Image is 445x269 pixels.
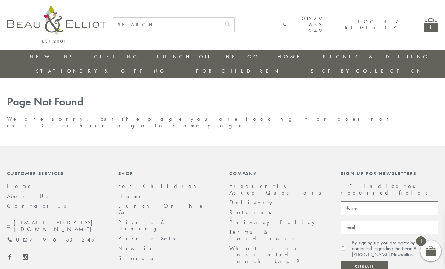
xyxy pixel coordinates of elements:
a: Home [118,192,144,200]
a: Returns [229,208,276,216]
input: Name [341,201,438,215]
p: " " indicates required fields [341,183,438,196]
a: Sitemap [118,254,163,262]
a: Picnic & Dining [118,219,167,232]
a: For Children [196,68,281,74]
a: Privacy Policy [229,219,318,226]
a: Terms & Conditions [229,228,299,242]
img: logo [7,5,106,43]
input: SEARCH [113,18,220,32]
a: Frequently Asked Questions [229,182,326,196]
a: For Children [118,182,202,190]
a: Gifting [94,53,139,60]
div: Shop [118,171,216,176]
a: 1 [424,18,438,32]
input: Email [341,221,438,234]
a: Lunch On The Go [157,53,260,60]
div: Customer Services [7,171,104,176]
a: Picnic & Dining [323,53,429,60]
a: Home [277,53,305,60]
a: Stationery & Gifting [36,68,166,74]
a: 01279 653 249 [7,237,95,243]
label: By signing up you are agreeing to be contacted regarding the Beau & [PERSON_NAME] Newsletter. [352,240,438,258]
div: Company [229,171,327,176]
a: Delivery [229,199,276,206]
h1: Page Not Found [7,96,438,109]
a: Shop by collection [311,68,423,74]
a: New in! [118,245,165,252]
a: [EMAIL_ADDRESS][DOMAIN_NAME] [7,220,104,232]
span: 1 [416,236,426,246]
a: New in! [30,53,76,60]
a: 01279 653 249 [283,16,324,34]
a: Lunch On The Go [118,202,204,216]
a: About Us [7,192,53,200]
a: What is an Insulated Lunch bag? [229,245,305,265]
a: Login / Register [345,18,399,31]
a: Picnic Sets [118,235,180,242]
a: Click here to go to home page. [42,122,250,129]
a: Contact Us [7,202,71,209]
a: Home [7,182,33,190]
div: Sign up for newsletters [341,171,438,176]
